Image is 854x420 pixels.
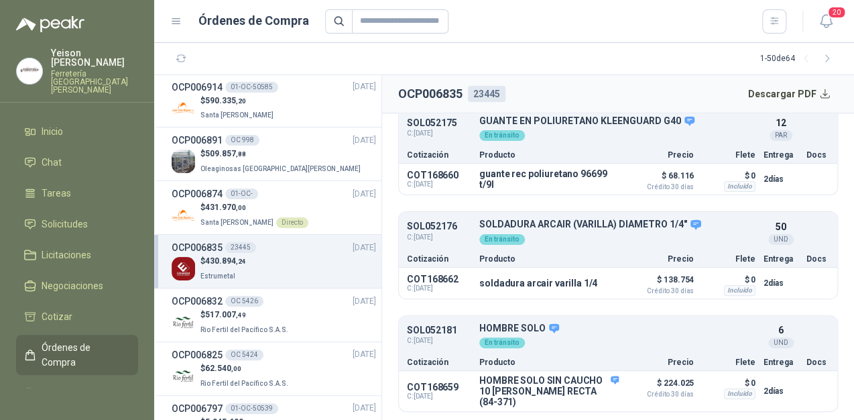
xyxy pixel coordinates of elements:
p: SOL052176 [407,221,471,231]
span: [DATE] [353,295,376,308]
p: $ [200,95,276,107]
div: OC 5426 [225,296,263,307]
div: 01-OC-50585 [225,82,278,93]
img: Company Logo [172,97,195,120]
h3: OCP006874 [172,187,223,201]
p: $ [200,201,308,214]
span: ,20 [236,97,246,105]
img: Company Logo [172,203,195,227]
div: Incluido [724,181,755,192]
p: Producto [479,255,619,263]
p: 2 días [764,383,798,399]
p: guante rec poliuretano 96699 t/9l [479,168,619,190]
div: En tránsito [479,130,525,141]
h3: OCP006825 [172,348,223,362]
img: Company Logo [172,364,195,388]
p: $ [200,309,291,321]
p: $ 224.025 [627,375,694,398]
p: $ 68.116 [627,168,694,191]
span: ,00 [231,365,241,372]
p: GUANTE EN POLIURETANO KLEENGUARD G40 [479,115,755,127]
span: 20 [827,6,846,19]
div: Incluido [724,285,755,296]
h1: Órdenes de Compra [198,11,309,30]
span: C: [DATE] [407,392,471,401]
p: $ [200,362,291,375]
a: OCP006891OC 998[DATE] Company Logo$509.857,88Oleaginosas [GEOGRAPHIC_DATA][PERSON_NAME] [172,133,376,175]
span: Crédito 30 días [627,391,694,398]
p: Cotización [407,255,471,263]
div: 01-OC- [225,189,258,199]
p: $ 138.754 [627,272,694,295]
a: OCP00683523445[DATE] Company Logo$430.894,24Estrumetal [172,240,376,282]
span: Oleaginosas [GEOGRAPHIC_DATA][PERSON_NAME] [200,165,361,172]
span: Chat [42,155,62,170]
p: $ 0 [702,272,755,288]
div: 23445 [225,242,256,253]
p: Flete [702,255,755,263]
a: Solicitudes [16,211,138,237]
p: $ 0 [702,168,755,184]
p: SOL052175 [407,118,471,128]
p: HOMBRE SOLO SIN CAUCHO 10 [PERSON_NAME] RECTA (84-371) [479,375,619,407]
div: UND [768,234,794,245]
a: OCP006832OC 5426[DATE] Company Logo$517.007,49Rio Fertil del Pacífico S.A.S. [172,294,376,336]
span: C: [DATE] [407,232,471,243]
p: 2 días [764,275,798,291]
p: HOMBRE SOLO [479,323,755,335]
p: Entrega [764,151,798,159]
span: Rio Fertil del Pacífico S.A.S. [200,380,288,387]
span: [DATE] [353,81,376,93]
div: Incluido [724,388,755,399]
p: Flete [702,151,755,159]
span: Rio Fertil del Pacífico S.A.S. [200,326,288,333]
p: 50 [776,219,786,234]
p: Docs [806,358,829,366]
div: En tránsito [479,234,525,245]
span: Santa [PERSON_NAME] [200,219,273,226]
p: Entrega [764,255,798,263]
p: Cotización [407,151,471,159]
span: Negociaciones [42,278,103,293]
div: 1 - 50 de 64 [760,48,838,70]
span: 430.894 [205,256,246,266]
span: C: [DATE] [407,284,471,293]
p: COT168659 [407,382,471,392]
p: Precio [627,255,694,263]
a: Licitaciones [16,242,138,268]
span: Crédito 30 días [627,184,694,191]
span: C: [DATE] [407,180,471,189]
span: [DATE] [353,348,376,361]
p: 2 días [764,171,798,187]
div: 01-OC-50539 [225,403,278,414]
p: Precio [627,151,694,159]
img: Company Logo [172,150,195,173]
span: Solicitudes [42,217,88,231]
span: ,88 [236,150,246,158]
div: OC 998 [225,135,259,146]
p: COT168662 [407,274,471,284]
span: 509.857 [205,149,246,158]
a: Chat [16,150,138,175]
p: Yeison [PERSON_NAME] [51,48,138,67]
button: 20 [814,9,838,34]
p: 6 [778,323,784,337]
img: Company Logo [172,257,195,280]
p: SOL052181 [407,325,471,335]
p: $ [200,148,363,160]
h3: OCP006832 [172,294,223,309]
a: Remisiones [16,380,138,406]
span: Licitaciones [42,248,91,262]
a: Cotizar [16,304,138,329]
p: COT168660 [407,170,471,180]
a: OCP006825OC 5424[DATE] Company Logo$62.540,00Rio Fertil del Pacífico S.A.S. [172,348,376,390]
a: Inicio [16,119,138,144]
span: [DATE] [353,402,376,415]
p: soldadura arcair varilla 1/4 [479,278,597,288]
p: Producto [479,358,619,366]
div: En tránsito [479,337,525,348]
h3: OCP006835 [172,240,223,255]
p: Docs [806,255,829,263]
img: Logo peakr [16,16,84,32]
a: Tareas [16,180,138,206]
